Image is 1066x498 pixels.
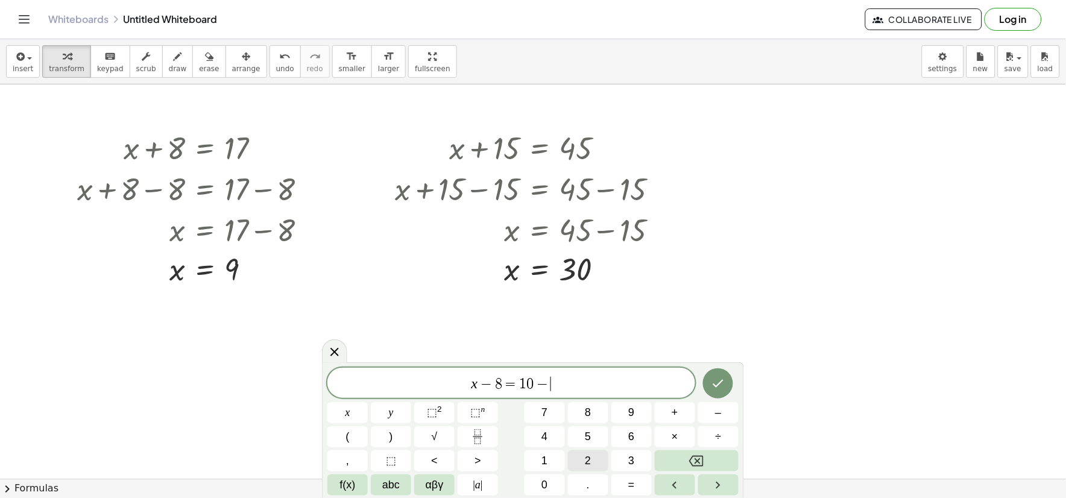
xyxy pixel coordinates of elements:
[307,65,323,73] span: redo
[327,426,368,447] button: (
[973,65,988,73] span: new
[414,474,455,496] button: Greek alphabet
[42,45,91,78] button: transform
[431,453,438,469] span: <
[585,405,591,421] span: 8
[541,429,547,445] span: 4
[136,65,156,73] span: scrub
[276,65,294,73] span: undo
[346,453,349,469] span: ,
[225,45,267,78] button: arrange
[611,402,652,423] button: 9
[270,45,301,78] button: undoundo
[437,405,442,414] sup: 2
[541,477,547,493] span: 0
[525,426,565,447] button: 4
[698,426,739,447] button: Divide
[541,453,547,469] span: 1
[300,45,330,78] button: redoredo
[478,377,495,391] span: −
[414,426,455,447] button: Square root
[104,49,116,64] i: keyboard
[628,453,634,469] span: 3
[1004,65,1021,73] span: save
[199,65,219,73] span: erase
[458,450,498,471] button: Greater than
[922,45,964,78] button: settings
[672,429,678,445] span: ×
[611,426,652,447] button: 6
[415,65,450,73] span: fullscreen
[162,45,194,78] button: draw
[541,405,547,421] span: 7
[371,450,411,471] button: Placeholder
[346,49,358,64] i: format_size
[473,479,476,491] span: |
[655,450,739,471] button: Backspace
[715,405,721,421] span: –
[192,45,225,78] button: erase
[169,65,187,73] span: draw
[130,45,163,78] button: scrub
[371,426,411,447] button: )
[90,45,130,78] button: keyboardkeypad
[13,65,33,73] span: insert
[378,65,399,73] span: larger
[458,426,498,447] button: Fraction
[568,426,608,447] button: 5
[327,474,368,496] button: Functions
[967,45,995,78] button: new
[568,450,608,471] button: 2
[371,402,411,423] button: y
[382,477,400,493] span: abc
[611,450,652,471] button: 3
[655,402,695,423] button: Plus
[97,65,124,73] span: keypad
[865,8,982,30] button: Collaborate Live
[49,65,84,73] span: transform
[386,453,396,469] span: ⬚
[346,429,350,445] span: (
[525,402,565,423] button: 7
[698,474,739,496] button: Right arrow
[585,453,591,469] span: 2
[6,45,40,78] button: insert
[408,45,456,78] button: fullscreen
[458,474,498,496] button: Absolute value
[672,405,678,421] span: +
[340,477,356,493] span: f(x)
[481,405,485,414] sup: n
[471,376,478,391] var: x
[568,474,608,496] button: .
[371,45,406,78] button: format_sizelarger
[1031,45,1060,78] button: load
[327,402,368,423] button: x
[698,402,739,423] button: Minus
[985,8,1042,31] button: Log in
[502,377,520,391] span: =
[587,477,590,493] span: .
[1038,65,1053,73] span: load
[332,45,372,78] button: format_sizesmaller
[279,49,291,64] i: undo
[716,429,722,445] span: ÷
[414,402,455,423] button: Squared
[534,377,552,391] span: −
[611,474,652,496] button: Equals
[426,477,444,493] span: αβγ
[628,429,634,445] span: 6
[481,479,483,491] span: |
[371,474,411,496] button: Alphabet
[475,453,481,469] span: >
[389,429,393,445] span: )
[998,45,1029,78] button: save
[568,402,608,423] button: 8
[520,377,527,391] span: 1
[473,477,483,493] span: a
[525,474,565,496] button: 0
[525,450,565,471] button: 1
[495,377,502,391] span: 8
[585,429,591,445] span: 5
[471,406,481,418] span: ⬚
[414,450,455,471] button: Less than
